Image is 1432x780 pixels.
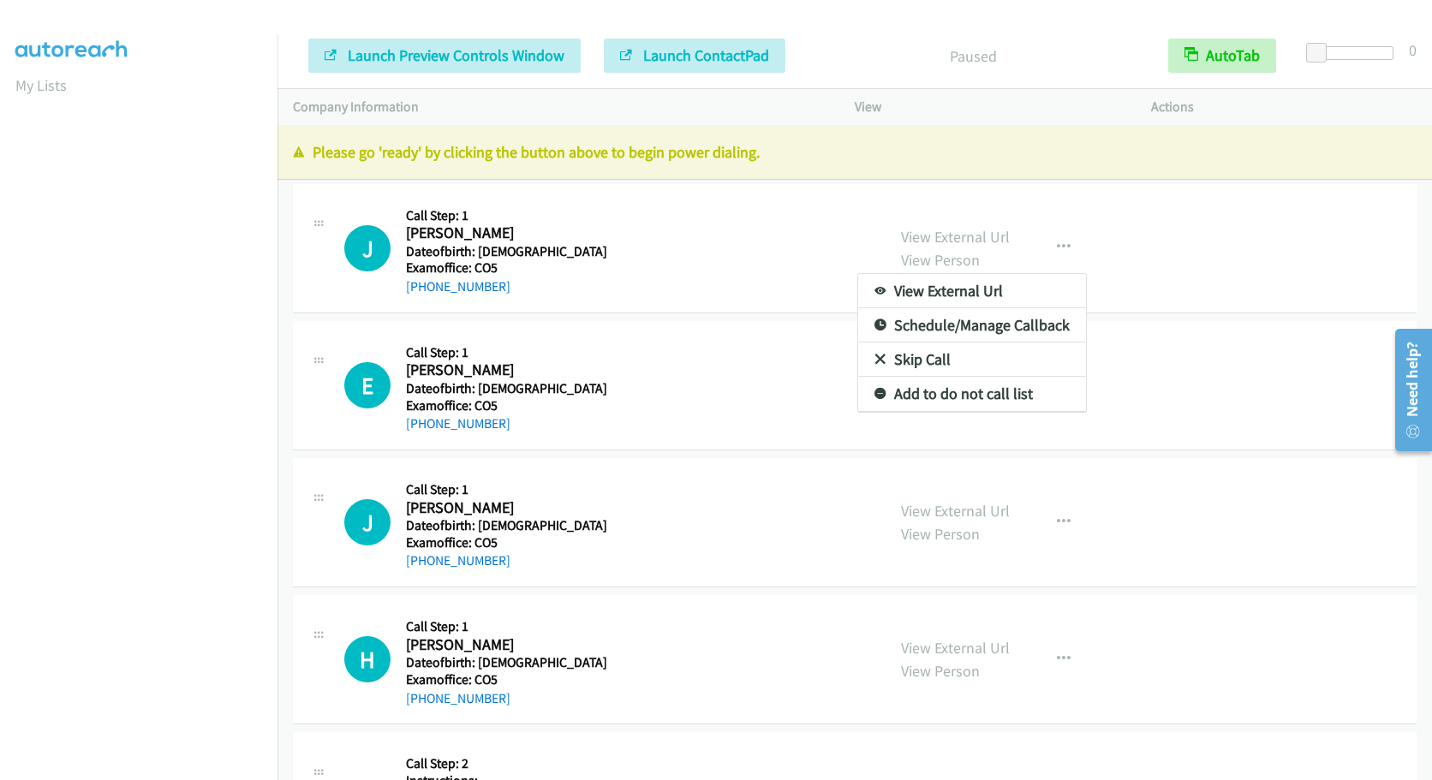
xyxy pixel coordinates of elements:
h1: H [344,636,391,682]
a: View External Url [858,274,1086,308]
h1: E [344,362,391,408]
a: My Lists [15,75,67,95]
h1: J [344,499,391,545]
a: Schedule/Manage Callback [858,308,1086,342]
a: Skip Call [858,342,1086,377]
div: The call is yet to be attempted [344,362,391,408]
iframe: Resource Center [1383,322,1432,458]
a: Add to do not call list [858,377,1086,411]
div: The call is yet to be attempted [344,499,391,545]
div: The call is yet to be attempted [344,636,391,682]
